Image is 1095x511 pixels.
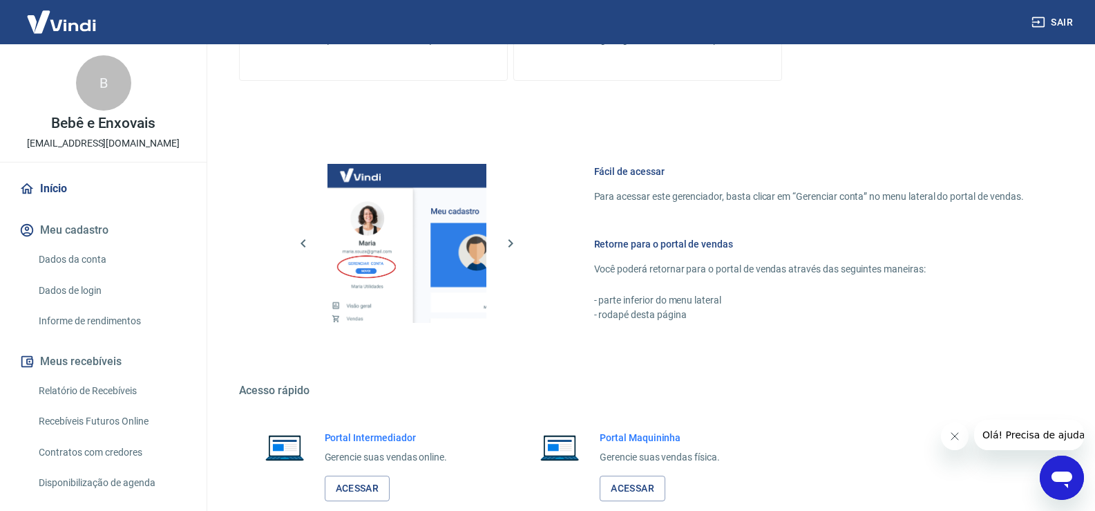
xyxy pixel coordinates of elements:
a: Recebíveis Futuros Online [33,407,190,436]
h5: Acesso rápido [239,384,1057,398]
p: - parte inferior do menu lateral [594,293,1024,308]
button: Meu cadastro [17,215,190,245]
p: Bebê e Enxovais [51,116,155,131]
a: Início [17,174,190,204]
img: Imagem de um notebook aberto [256,431,314,464]
a: Informe de rendimentos [33,307,190,335]
button: Sair [1029,10,1078,35]
a: Contratos com credores [33,438,190,467]
button: Meus recebíveis [17,346,190,377]
iframe: Botão para abrir a janela de mensagens [1040,456,1084,500]
div: B [76,55,131,111]
a: Disponibilização de agenda [33,469,190,497]
p: Você poderá retornar para o portal de vendas através das seguintes maneiras: [594,262,1024,277]
a: Dados de login [33,277,190,305]
a: Relatório de Recebíveis [33,377,190,405]
p: Gerencie suas vendas física. [600,450,720,465]
a: Dados da conta [33,245,190,274]
p: - rodapé desta página [594,308,1024,322]
img: Imagem da dashboard mostrando o botão de gerenciar conta na sidebar no lado esquerdo [327,164,486,323]
iframe: Fechar mensagem [941,422,969,450]
h6: Fácil de acessar [594,165,1024,178]
h6: Portal Maquininha [600,431,720,445]
p: Para acessar este gerenciador, basta clicar em “Gerenciar conta” no menu lateral do portal de ven... [594,189,1024,204]
h6: Portal Intermediador [325,431,448,445]
p: Gerencie suas vendas online. [325,450,448,465]
iframe: Mensagem da empresa [974,420,1084,450]
h6: Retorne para o portal de vendas [594,237,1024,251]
p: [EMAIL_ADDRESS][DOMAIN_NAME] [27,136,180,151]
img: Imagem de um notebook aberto [531,431,589,464]
a: Acessar [600,476,665,501]
span: Olá! Precisa de ajuda? [8,10,116,21]
a: Acessar [325,476,390,501]
img: Vindi [17,1,106,43]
